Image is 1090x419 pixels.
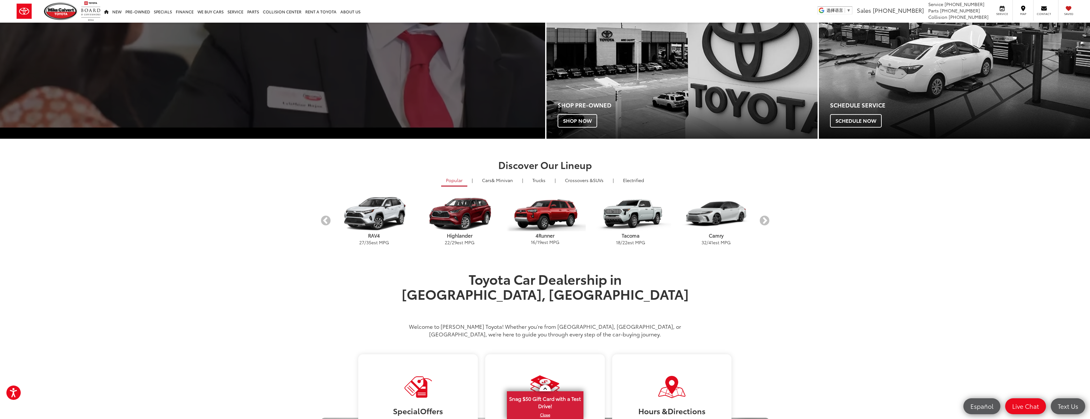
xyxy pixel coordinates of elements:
p: Tacoma [588,232,673,239]
li: | [553,177,557,183]
span: 32 [701,239,707,246]
span: [PHONE_NUMBER] [940,7,980,14]
p: / est MPG [588,239,673,246]
p: / est MPG [331,239,417,246]
button: Previous [320,215,331,226]
p: Highlander [417,232,502,239]
img: Toyota Camry [675,197,757,231]
span: 16 [531,239,535,245]
h4: Schedule Service [830,102,1090,108]
img: Toyota 4Runner [504,197,586,231]
span: 22 [445,239,450,246]
h2: Discover Our Lineup [320,159,770,170]
span: Collision [928,14,947,20]
p: / est MPG [417,239,502,246]
span: 选择语言 [827,8,843,13]
a: Cars [477,175,518,186]
h4: Shop Pre-Owned [558,102,818,108]
img: Visit Our Dealership [657,375,686,399]
p: / est MPG [502,239,588,245]
span: 18 [616,239,620,246]
a: 选择语言​ [827,8,851,13]
span: & Minivan [492,177,513,183]
span: Text Us [1055,402,1081,410]
p: RAV4 [331,232,417,239]
span: Contact [1037,12,1051,16]
h3: Hours & Directions [617,407,727,415]
span: Live Chat [1009,402,1042,410]
span: 27 [359,239,364,246]
p: 4Runner [502,232,588,239]
img: Toyota RAV4 [333,197,415,231]
span: Crossovers & [565,177,593,183]
img: Mike Calvert Toyota [44,3,78,20]
span: Shop Now [558,114,597,128]
span: ▼ [847,8,851,13]
span: 22 [622,239,627,246]
li: | [521,177,525,183]
img: Visit Our Dealership [404,375,433,399]
span: Español [967,402,997,410]
span: [PHONE_NUMBER] [945,1,984,7]
span: [PHONE_NUMBER] [873,6,924,14]
p: Welcome to [PERSON_NAME] Toyota! Whether you’re from [GEOGRAPHIC_DATA], [GEOGRAPHIC_DATA], or [GE... [397,322,693,338]
span: Service [995,12,1009,16]
span: Saved [1062,12,1076,16]
button: Next [759,215,770,226]
a: Popular [441,175,467,187]
p: Camry [673,232,759,239]
img: Visit Our Dealership [530,375,560,399]
span: Sales [857,6,871,14]
a: SUVs [560,175,608,186]
img: Toyota Tacoma [590,197,671,231]
span: Service [928,1,943,7]
span: 29 [452,239,457,246]
span: Parts [928,7,939,14]
a: Español [963,398,1000,414]
a: Live Chat [1005,398,1046,414]
a: Trucks [528,175,550,186]
h1: Toyota Car Dealership in [GEOGRAPHIC_DATA], [GEOGRAPHIC_DATA] [397,271,693,316]
h3: Trade Appraisal [490,407,600,415]
a: Text Us [1051,398,1085,414]
aside: carousel [320,191,770,251]
img: Toyota Highlander [419,197,500,231]
span: 19 [537,239,542,245]
span: Snag $50 Gift Card with a Test Drive! [508,392,583,411]
li: | [470,177,474,183]
span: Schedule Now [830,114,882,128]
h3: Special Offers [363,407,473,415]
span: Map [1016,12,1030,16]
span: 41 [708,239,713,246]
span: [PHONE_NUMBER] [949,14,989,20]
p: / est MPG [673,239,759,246]
a: Electrified [618,175,649,186]
span: 35 [366,239,371,246]
li: | [611,177,615,183]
